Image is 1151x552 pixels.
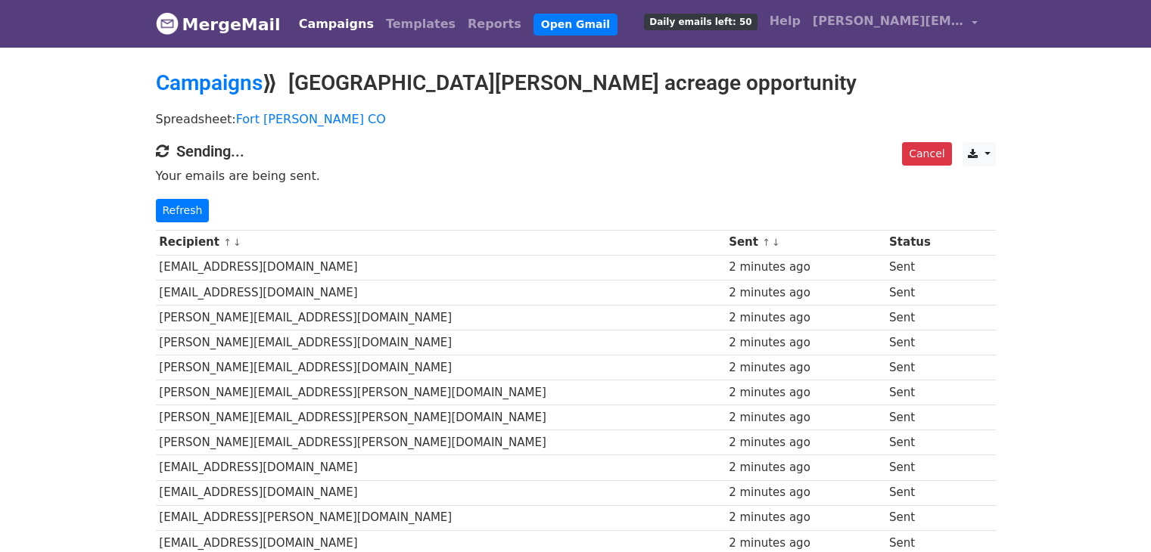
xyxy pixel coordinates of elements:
td: [PERSON_NAME][EMAIL_ADDRESS][DOMAIN_NAME] [156,330,726,355]
td: Sent [885,380,942,405]
div: 2 minutes ago [729,359,882,377]
a: ↑ [762,237,770,248]
td: [EMAIL_ADDRESS][DOMAIN_NAME] [156,455,726,480]
td: Sent [885,330,942,355]
td: Sent [885,455,942,480]
a: ↓ [233,237,241,248]
div: 2 minutes ago [729,434,882,451]
span: [PERSON_NAME][EMAIL_ADDRESS][DOMAIN_NAME] [813,12,964,30]
td: [EMAIL_ADDRESS][DOMAIN_NAME] [156,255,726,280]
p: Your emails are being sent. [156,168,996,184]
h2: ⟫ [GEOGRAPHIC_DATA][PERSON_NAME] acreage opportunity [156,70,996,96]
div: 2 minutes ago [729,459,882,476]
div: 2 minutes ago [729,509,882,526]
a: Campaigns [156,70,263,95]
td: [PERSON_NAME][EMAIL_ADDRESS][PERSON_NAME][DOMAIN_NAME] [156,405,726,430]
th: Recipient [156,230,726,255]
a: [PERSON_NAME][EMAIL_ADDRESS][DOMAIN_NAME] [807,6,984,42]
img: MergeMail logo [156,12,179,35]
a: ↑ [223,237,232,248]
div: 2 minutes ago [729,409,882,426]
div: 2 minutes ago [729,259,882,276]
td: Sent [885,305,942,330]
p: Spreadsheet: [156,111,996,127]
td: [PERSON_NAME][EMAIL_ADDRESS][PERSON_NAME][DOMAIN_NAME] [156,430,726,455]
td: Sent [885,355,942,380]
td: Sent [885,505,942,530]
a: Reports [462,9,527,39]
td: Sent [885,480,942,505]
a: Fort [PERSON_NAME] CO [236,112,386,126]
div: 2 minutes ago [729,484,882,501]
span: Daily emails left: 50 [644,14,757,30]
div: 2 minutes ago [729,384,882,402]
div: 2 minutes ago [729,309,882,327]
a: Help [764,6,807,36]
a: MergeMail [156,8,281,40]
a: Daily emails left: 50 [638,6,763,36]
td: Sent [885,430,942,455]
a: Cancel [902,142,951,166]
h4: Sending... [156,142,996,160]
td: [PERSON_NAME][EMAIL_ADDRESS][DOMAIN_NAME] [156,355,726,380]
div: 2 minutes ago [729,284,882,302]
a: Open Gmail [534,14,617,36]
td: Sent [885,255,942,280]
div: 2 minutes ago [729,535,882,552]
a: Templates [380,9,462,39]
div: 2 minutes ago [729,334,882,352]
td: [EMAIL_ADDRESS][PERSON_NAME][DOMAIN_NAME] [156,505,726,530]
td: [PERSON_NAME][EMAIL_ADDRESS][DOMAIN_NAME] [156,305,726,330]
th: Sent [725,230,885,255]
th: Status [885,230,942,255]
a: Campaigns [293,9,380,39]
a: ↓ [772,237,780,248]
td: [PERSON_NAME][EMAIL_ADDRESS][PERSON_NAME][DOMAIN_NAME] [156,380,726,405]
td: [EMAIL_ADDRESS][DOMAIN_NAME] [156,280,726,305]
a: Refresh [156,199,210,222]
td: Sent [885,405,942,430]
td: [EMAIL_ADDRESS][DOMAIN_NAME] [156,480,726,505]
td: Sent [885,280,942,305]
